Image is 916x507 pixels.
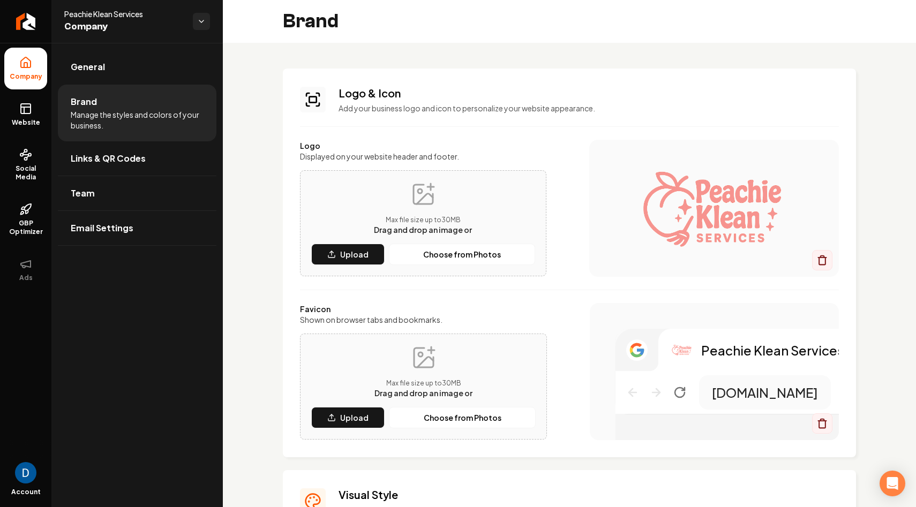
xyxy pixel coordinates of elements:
span: Team [71,187,95,200]
div: Open Intercom Messenger [880,471,905,496]
span: Company [5,72,47,81]
span: Peachie Klean Services [64,9,184,19]
p: Max file size up to 30 MB [374,216,472,224]
span: Social Media [4,164,47,181]
p: [DOMAIN_NAME] [712,384,818,401]
span: Links & QR Codes [71,152,146,165]
button: Upload [311,407,385,428]
h2: Brand [283,11,339,32]
label: Displayed on your website header and footer. [300,151,546,162]
a: GBP Optimizer [4,194,47,245]
img: Logo [671,339,693,361]
p: Upload [340,412,369,423]
p: Upload [340,249,369,260]
a: Team [58,176,216,210]
span: Account [11,488,41,496]
span: General [71,60,105,73]
p: Add your business logo and icon to personalize your website appearance. [339,103,839,113]
button: Open user button [15,462,36,483]
span: Brand [71,95,97,108]
p: Choose from Photos [424,412,501,423]
span: Website [7,118,44,127]
span: Drag and drop an image or [374,225,472,234]
span: Company [64,19,184,34]
label: Favicon [300,304,547,314]
span: Drag and drop an image or [374,388,472,398]
img: Logo [611,165,817,251]
span: GBP Optimizer [4,219,47,236]
a: Website [4,94,47,135]
button: Choose from Photos [389,407,536,428]
p: Max file size up to 30 MB [374,379,472,388]
span: Ads [15,274,37,282]
span: Email Settings [71,222,133,234]
label: Shown on browser tabs and bookmarks. [300,314,547,325]
p: Peachie Klean Services [701,342,844,359]
h3: Logo & Icon [339,86,839,101]
img: Rebolt Logo [16,13,36,30]
p: Choose from Photos [423,249,501,260]
button: Ads [4,249,47,291]
span: Manage the styles and colors of your business. [71,109,204,131]
a: Links & QR Codes [58,141,216,176]
h3: Visual Style [339,487,839,502]
img: David Rice [15,462,36,483]
a: Email Settings [58,211,216,245]
label: Logo [300,140,546,151]
button: Choose from Photos [389,244,535,265]
a: General [58,50,216,84]
button: Upload [311,244,385,265]
a: Social Media [4,140,47,190]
